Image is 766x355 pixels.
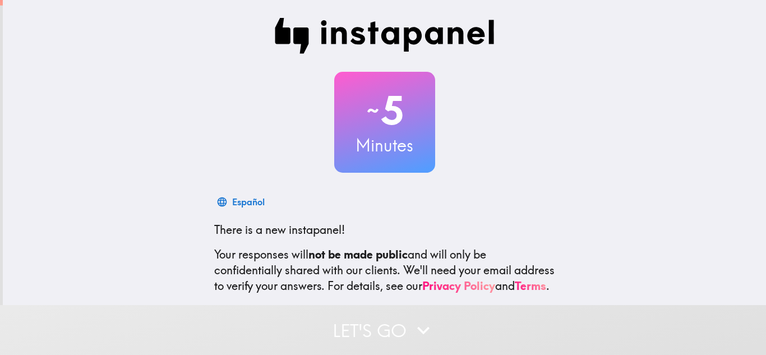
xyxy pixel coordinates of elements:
[214,303,555,334] p: This invite is exclusively for you, please do not share it. Complete it soon because spots are li...
[515,279,546,293] a: Terms
[214,247,555,294] p: Your responses will and will only be confidentially shared with our clients. We'll need your emai...
[214,223,345,237] span: There is a new instapanel!
[422,279,495,293] a: Privacy Policy
[232,194,265,210] div: Español
[308,247,408,261] b: not be made public
[334,87,435,133] h2: 5
[214,191,269,213] button: Español
[275,18,495,54] img: Instapanel
[365,94,381,127] span: ~
[334,133,435,157] h3: Minutes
